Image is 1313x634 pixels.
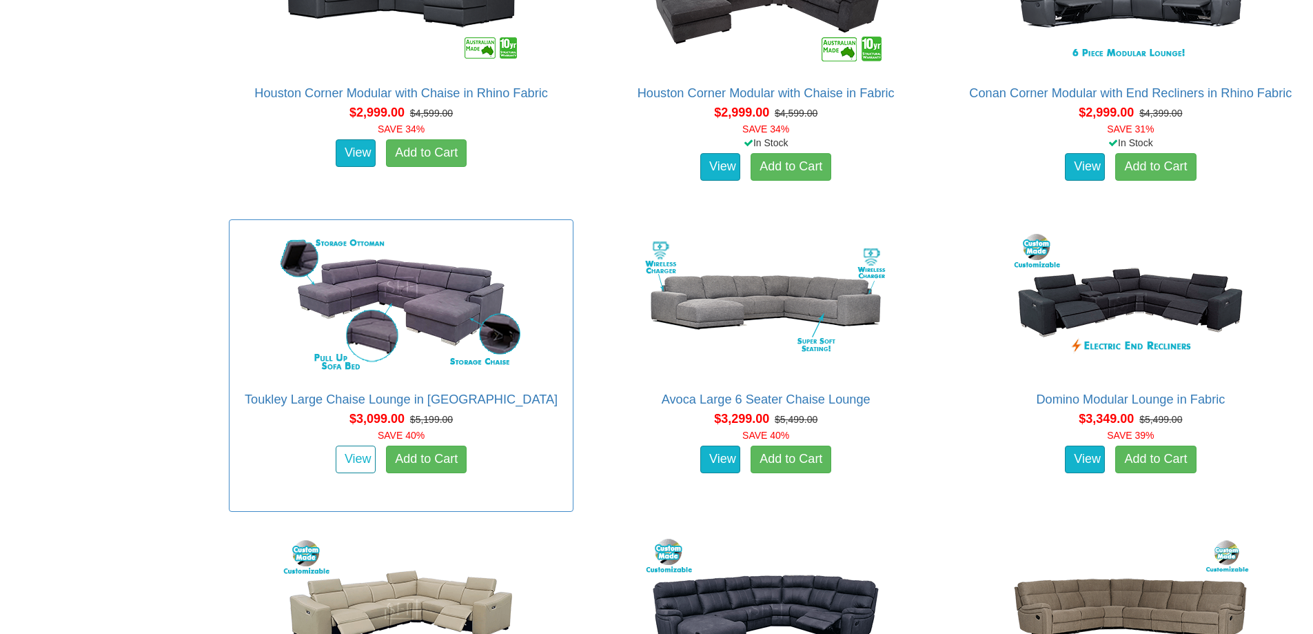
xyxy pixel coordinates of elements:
a: View [336,139,376,167]
a: View [1065,446,1105,473]
del: $5,199.00 [410,414,453,425]
span: $2,999.00 [349,106,405,119]
a: Add to Cart [751,446,831,473]
span: $3,299.00 [714,412,769,426]
font: SAVE 34% [742,123,789,135]
img: Toukley Large Chaise Lounge in Fabric [277,227,525,379]
img: Avoca Large 6 Seater Chaise Lounge [642,227,890,379]
a: View [700,446,740,473]
a: Add to Cart [1115,446,1196,473]
span: $2,999.00 [714,106,769,119]
del: $5,499.00 [775,414,817,425]
font: SAVE 39% [1107,430,1154,441]
del: $4,599.00 [775,108,817,119]
a: Houston Corner Modular with Chaise in Rhino Fabric [254,86,548,100]
span: $3,349.00 [1079,412,1134,426]
a: Add to Cart [751,153,831,181]
a: Add to Cart [1115,153,1196,181]
span: $3,099.00 [349,412,405,426]
a: Houston Corner Modular with Chaise in Fabric [638,86,895,100]
del: $4,599.00 [410,108,453,119]
span: $2,999.00 [1079,106,1134,119]
del: $4,399.00 [1139,108,1182,119]
div: In Stock [591,136,941,150]
a: View [336,446,376,473]
div: In Stock [956,136,1305,150]
font: SAVE 40% [378,430,425,441]
a: Avoca Large 6 Seater Chaise Lounge [662,393,871,406]
del: $5,499.00 [1139,414,1182,425]
a: View [700,153,740,181]
a: Domino Modular Lounge in Fabric [1036,393,1225,406]
a: View [1065,153,1105,181]
a: Add to Cart [386,446,467,473]
a: Add to Cart [386,139,467,167]
a: Conan Corner Modular with End Recliners in Rhino Fabric [969,86,1292,100]
img: Domino Modular Lounge in Fabric [1006,227,1254,379]
font: SAVE 31% [1107,123,1154,135]
font: SAVE 40% [742,430,789,441]
font: SAVE 34% [378,123,425,135]
a: Toukley Large Chaise Lounge in [GEOGRAPHIC_DATA] [245,393,558,406]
